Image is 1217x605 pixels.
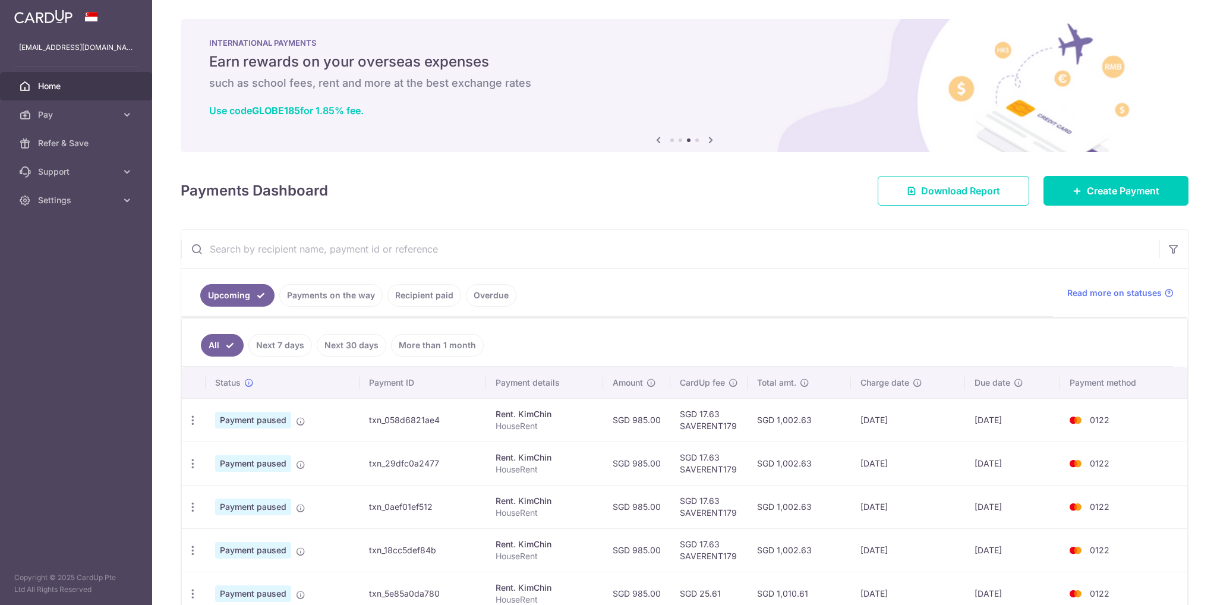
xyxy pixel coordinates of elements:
[215,377,241,389] span: Status
[965,398,1060,442] td: [DATE]
[181,230,1159,268] input: Search by recipient name, payment id or reference
[965,442,1060,485] td: [DATE]
[1141,569,1205,599] iframe: Opens a widget where you can find more information
[965,528,1060,572] td: [DATE]
[670,442,748,485] td: SGD 17.63 SAVERENT179
[1043,176,1188,206] a: Create Payment
[496,507,594,519] p: HouseRent
[670,485,748,528] td: SGD 17.63 SAVERENT179
[466,284,516,307] a: Overdue
[317,334,386,357] a: Next 30 days
[748,485,852,528] td: SGD 1,002.63
[496,538,594,550] div: Rent. KimChin
[215,499,291,515] span: Payment paused
[200,284,275,307] a: Upcoming
[603,485,670,528] td: SGD 985.00
[1060,367,1187,398] th: Payment method
[38,137,116,149] span: Refer & Save
[496,495,594,507] div: Rent. KimChin
[603,528,670,572] td: SGD 985.00
[851,485,964,528] td: [DATE]
[496,452,594,464] div: Rent. KimChin
[670,398,748,442] td: SGD 17.63 SAVERENT179
[38,166,116,178] span: Support
[1090,545,1109,555] span: 0122
[1064,587,1087,601] img: Bank Card
[603,442,670,485] td: SGD 985.00
[279,284,383,307] a: Payments on the way
[215,455,291,472] span: Payment paused
[248,334,312,357] a: Next 7 days
[215,412,291,428] span: Payment paused
[670,528,748,572] td: SGD 17.63 SAVERENT179
[1090,415,1109,425] span: 0122
[209,105,364,116] a: Use codeGLOBE185for 1.85% fee.
[851,442,964,485] td: [DATE]
[851,528,964,572] td: [DATE]
[360,398,486,442] td: txn_058d6821ae4
[748,398,852,442] td: SGD 1,002.63
[209,38,1160,48] p: INTERNATIONAL PAYMENTS
[1087,184,1159,198] span: Create Payment
[1090,502,1109,512] span: 0122
[757,377,796,389] span: Total amt.
[496,464,594,475] p: HouseRent
[360,367,486,398] th: Payment ID
[921,184,1000,198] span: Download Report
[14,10,72,24] img: CardUp
[215,542,291,559] span: Payment paused
[486,367,603,398] th: Payment details
[201,334,244,357] a: All
[1064,456,1087,471] img: Bank Card
[975,377,1010,389] span: Due date
[1064,413,1087,427] img: Bank Card
[496,550,594,562] p: HouseRent
[860,377,909,389] span: Charge date
[1064,500,1087,514] img: Bank Card
[181,180,328,201] h4: Payments Dashboard
[360,485,486,528] td: txn_0aef01ef512
[496,408,594,420] div: Rent. KimChin
[613,377,643,389] span: Amount
[38,194,116,206] span: Settings
[496,420,594,432] p: HouseRent
[38,80,116,92] span: Home
[215,585,291,602] span: Payment paused
[748,442,852,485] td: SGD 1,002.63
[391,334,484,357] a: More than 1 month
[181,19,1188,152] img: International Payment Banner
[19,42,133,53] p: [EMAIL_ADDRESS][DOMAIN_NAME]
[1064,543,1087,557] img: Bank Card
[878,176,1029,206] a: Download Report
[1090,458,1109,468] span: 0122
[209,76,1160,90] h6: such as school fees, rent and more at the best exchange rates
[1090,588,1109,598] span: 0122
[38,109,116,121] span: Pay
[496,582,594,594] div: Rent. KimChin
[965,485,1060,528] td: [DATE]
[603,398,670,442] td: SGD 985.00
[252,105,300,116] b: GLOBE185
[360,528,486,572] td: txn_18cc5def84b
[360,442,486,485] td: txn_29dfc0a2477
[1067,287,1162,299] span: Read more on statuses
[209,52,1160,71] h5: Earn rewards on your overseas expenses
[680,377,725,389] span: CardUp fee
[851,398,964,442] td: [DATE]
[1067,287,1174,299] a: Read more on statuses
[387,284,461,307] a: Recipient paid
[748,528,852,572] td: SGD 1,002.63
